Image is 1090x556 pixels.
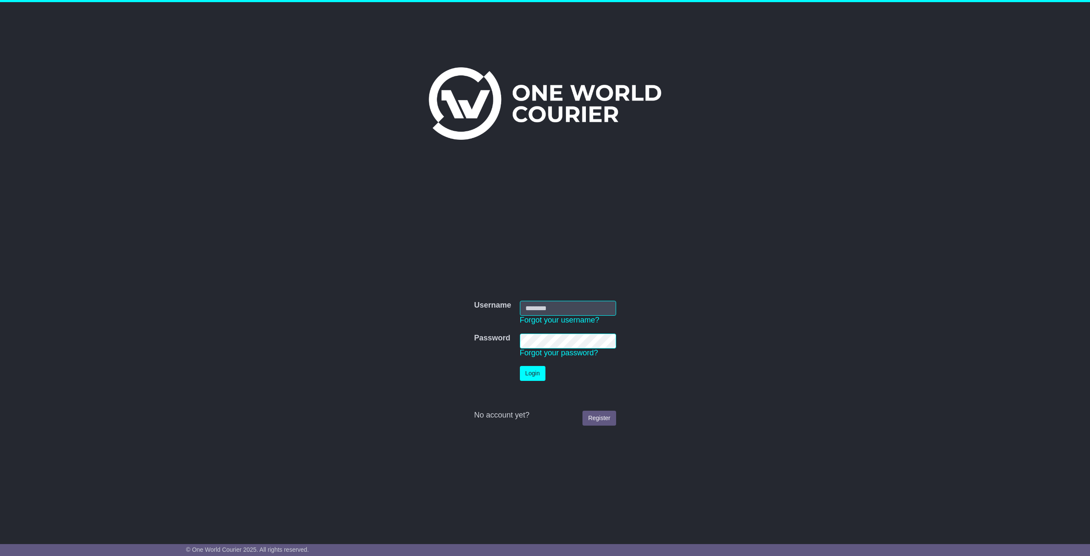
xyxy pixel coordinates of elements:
[186,546,309,553] span: © One World Courier 2025. All rights reserved.
[520,316,599,324] a: Forgot your username?
[520,366,545,381] button: Login
[520,349,598,357] a: Forgot your password?
[474,301,511,310] label: Username
[474,411,616,420] div: No account yet?
[429,67,661,140] img: One World
[582,411,616,426] a: Register
[474,334,510,343] label: Password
